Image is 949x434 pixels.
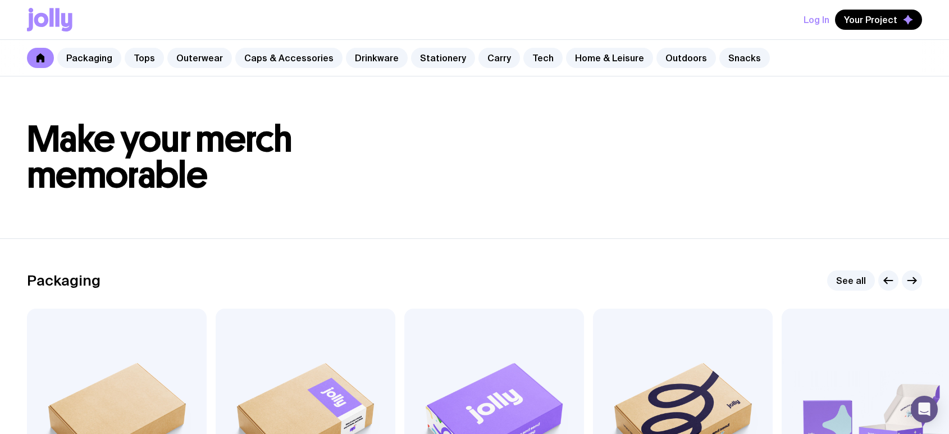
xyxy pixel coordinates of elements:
[235,48,343,68] a: Caps & Accessories
[167,48,232,68] a: Outerwear
[835,10,922,30] button: Your Project
[478,48,520,68] a: Carry
[656,48,716,68] a: Outdoors
[804,10,829,30] button: Log In
[827,270,875,291] a: See all
[844,14,897,25] span: Your Project
[911,396,938,423] div: Open Intercom Messenger
[523,48,563,68] a: Tech
[411,48,475,68] a: Stationery
[125,48,164,68] a: Tops
[57,48,121,68] a: Packaging
[27,117,293,197] span: Make your merch memorable
[719,48,770,68] a: Snacks
[566,48,653,68] a: Home & Leisure
[346,48,408,68] a: Drinkware
[27,272,101,289] h2: Packaging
